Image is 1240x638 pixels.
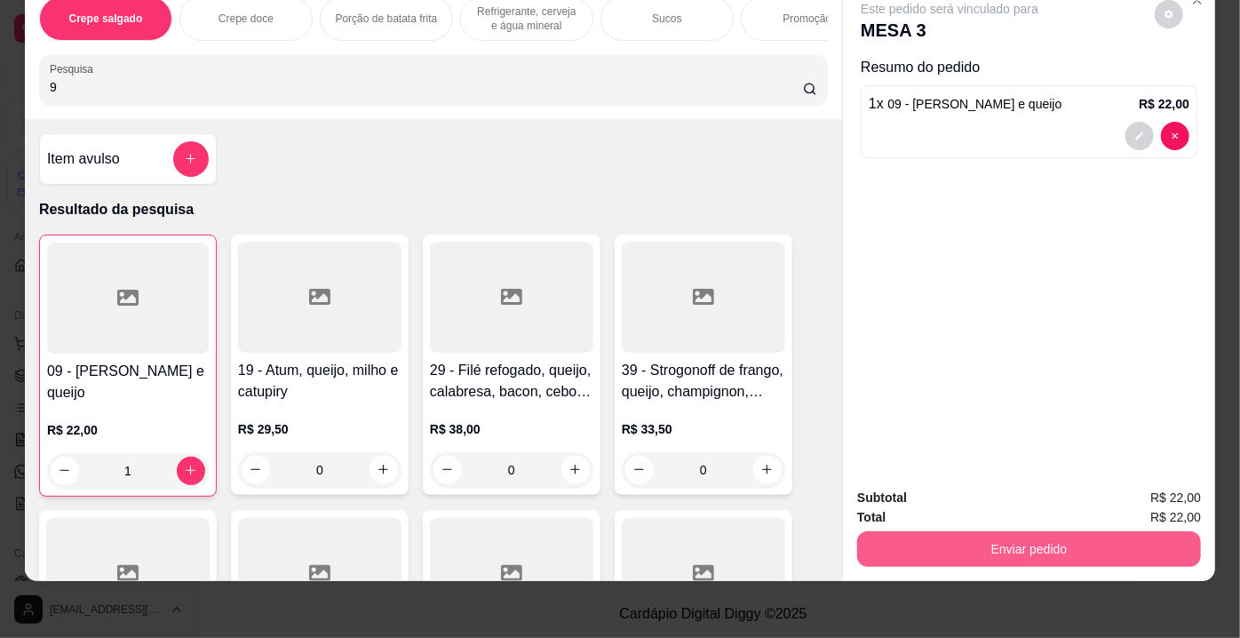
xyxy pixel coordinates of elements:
[1125,122,1154,150] button: decrease-product-quantity
[857,510,886,524] strong: Total
[336,12,438,26] p: Porção de batata frita
[238,360,401,403] h4: 19 - Atum, queijo, milho e catupiry
[238,420,401,438] p: R$ 29,50
[652,12,681,26] p: Sucos
[857,490,907,505] strong: Subtotal
[50,78,803,96] input: Pesquisa
[47,421,209,439] p: R$ 22,00
[430,360,593,403] h4: 29 - Filé refogado, queijo, calabresa, bacon, cebola, milho, tomate, ervilha e ovo
[50,61,99,76] label: Pesquisa
[47,361,209,403] h4: 09 - [PERSON_NAME] e queijo
[475,4,578,33] p: Refrigerante, cerveja e água mineral
[1150,488,1201,507] span: R$ 22,00
[39,199,828,220] p: Resultado da pesquisa
[622,420,785,438] p: R$ 33,50
[857,531,1201,567] button: Enviar pedido
[783,12,832,26] p: Promoção
[622,360,785,403] h4: 39 - Strogonoff de frango, queijo, champignon, milho, azeitona e batata palha
[430,420,593,438] p: R$ 38,00
[887,97,1061,111] span: 09 - [PERSON_NAME] e queijo
[861,57,1197,78] p: Resumo do pedido
[47,148,120,170] h4: Item avulso
[861,18,1038,43] p: MESA 3
[1161,122,1189,150] button: decrease-product-quantity
[1139,95,1189,113] p: R$ 22,00
[219,12,274,26] p: Crepe doce
[1150,507,1201,527] span: R$ 22,00
[69,12,143,26] p: Crepe salgado
[869,93,1061,115] p: 1 x
[173,141,209,177] button: add-separate-item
